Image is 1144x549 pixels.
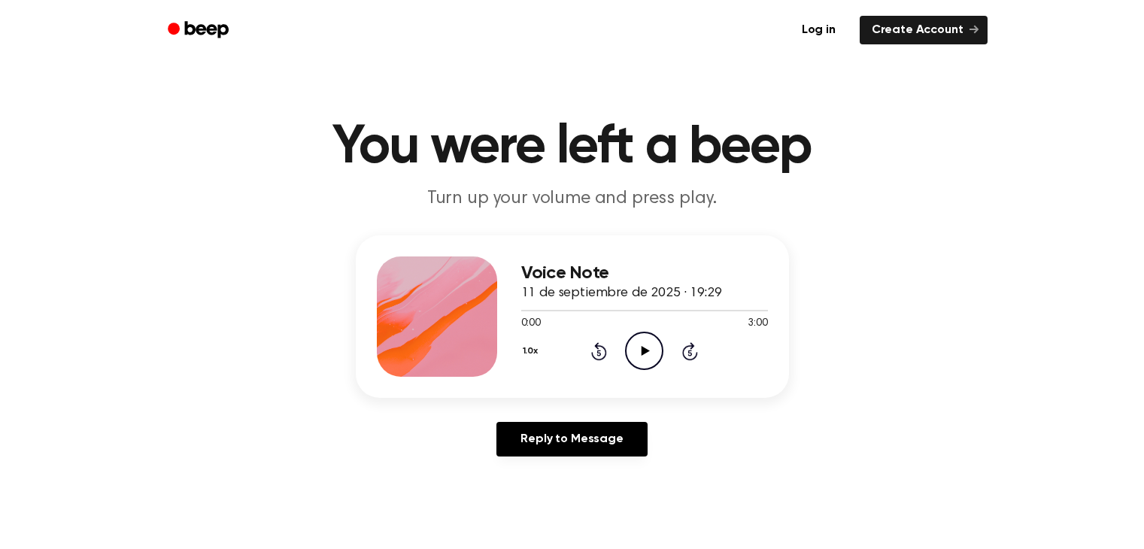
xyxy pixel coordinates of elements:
a: Log in [787,13,851,47]
span: 0:00 [521,316,541,332]
span: 11 de septiembre de 2025 · 19:29 [521,287,722,300]
p: Turn up your volume and press play. [284,187,861,211]
h3: Voice Note [521,263,768,284]
button: 1.0x [521,338,544,364]
a: Create Account [860,16,988,44]
span: 3:00 [748,316,767,332]
a: Beep [157,16,242,45]
a: Reply to Message [496,422,647,456]
h1: You were left a beep [187,120,957,174]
